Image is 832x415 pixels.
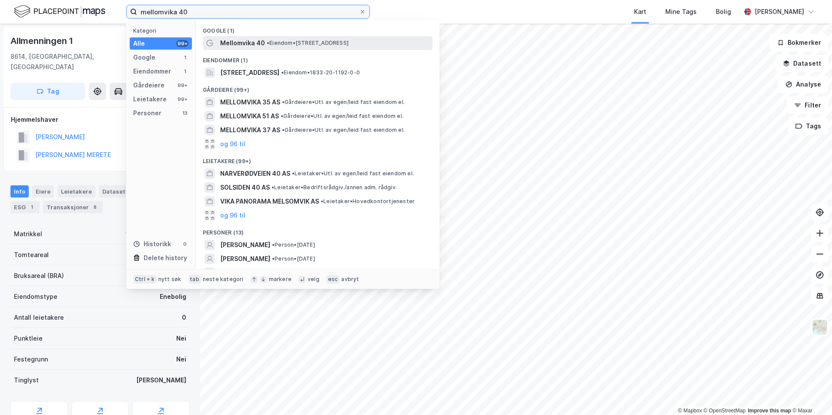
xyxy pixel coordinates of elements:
[136,375,186,385] div: [PERSON_NAME]
[188,275,201,284] div: tab
[57,185,95,197] div: Leietakere
[176,82,188,89] div: 99+
[220,67,279,78] span: [STREET_ADDRESS]
[778,76,829,93] button: Analyse
[787,97,829,114] button: Filter
[665,7,697,17] div: Mine Tags
[321,198,415,205] span: Leietaker • Hovedkontortjenester
[220,196,319,207] span: VIKA PANORAMA MELSOMVIK AS
[181,54,188,61] div: 1
[267,40,349,47] span: Eiendom • [STREET_ADDRESS]
[775,55,829,72] button: Datasett
[220,240,270,250] span: [PERSON_NAME]
[133,52,155,63] div: Google
[292,170,295,177] span: •
[704,408,746,414] a: OpenStreetMap
[99,185,131,197] div: Datasett
[203,276,244,283] div: neste kategori
[14,333,43,344] div: Punktleie
[14,271,64,281] div: Bruksareal (BRA)
[281,113,283,119] span: •
[14,312,64,323] div: Antall leietakere
[133,239,171,249] div: Historikk
[272,184,274,191] span: •
[272,241,315,248] span: Person • [DATE]
[144,253,187,263] div: Delete history
[308,276,319,283] div: velg
[220,125,280,135] span: MELLOMVIKA 37 AS
[27,203,36,211] div: 1
[321,198,323,204] span: •
[176,96,188,103] div: 99+
[272,255,275,262] span: •
[133,38,145,49] div: Alle
[10,201,40,213] div: ESG
[281,69,284,76] span: •
[14,375,39,385] div: Tinglyst
[133,27,192,34] div: Kategori
[137,5,359,18] input: Søk på adresse, matrikkel, gårdeiere, leietakere eller personer
[282,99,285,105] span: •
[11,114,189,125] div: Hjemmelshaver
[272,184,397,191] span: Leietaker • Bedriftsrådgiv./annen adm. rådgiv.
[181,110,188,117] div: 13
[220,182,270,193] span: SOLSIDEN 40 AS
[14,250,49,260] div: Tomteareal
[32,185,54,197] div: Eiere
[133,108,161,118] div: Personer
[14,229,42,239] div: Matrikkel
[43,201,103,213] div: Transaksjoner
[158,276,181,283] div: nytt søk
[220,111,279,121] span: MELLOMVIKA 51 AS
[10,51,148,72] div: 8614, [GEOGRAPHIC_DATA], [GEOGRAPHIC_DATA]
[160,291,186,302] div: Enebolig
[267,40,269,46] span: •
[748,408,791,414] a: Improve this map
[196,20,439,36] div: Google (1)
[181,241,188,248] div: 0
[14,354,48,365] div: Festegrunn
[788,373,832,415] iframe: Chat Widget
[292,170,414,177] span: Leietaker • Utl. av egen/leid fast eiendom el.
[281,69,360,76] span: Eiendom • 1833-20-1192-0-0
[10,83,85,100] button: Tag
[14,4,105,19] img: logo.f888ab2527a4732fd821a326f86c7f29.svg
[196,222,439,238] div: Personer (13)
[326,275,340,284] div: esc
[220,139,245,149] button: og 96 til
[282,99,405,106] span: Gårdeiere • Utl. av egen/leid fast eiendom el.
[196,80,439,95] div: Gårdeiere (99+)
[788,117,829,135] button: Tags
[272,255,315,262] span: Person • [DATE]
[182,312,186,323] div: 0
[220,168,290,179] span: NARVERØDVEIEN 40 AS
[176,354,186,365] div: Nei
[281,113,403,120] span: Gårdeiere • Utl. av egen/leid fast eiendom el.
[282,127,405,134] span: Gårdeiere • Utl. av egen/leid fast eiendom el.
[812,319,828,335] img: Z
[716,7,731,17] div: Bolig
[196,50,439,66] div: Eiendommer (1)
[272,241,275,248] span: •
[126,229,186,239] div: 1833-131-686-0-0
[755,7,804,17] div: [PERSON_NAME]
[133,275,157,284] div: Ctrl + k
[14,291,57,302] div: Eiendomstype
[133,94,167,104] div: Leietakere
[269,276,292,283] div: markere
[176,40,188,47] div: 99+
[770,34,829,51] button: Bokmerker
[220,254,270,264] span: [PERSON_NAME]
[341,276,359,283] div: avbryt
[220,210,245,221] button: og 96 til
[196,151,439,167] div: Leietakere (99+)
[282,127,285,133] span: •
[133,80,164,90] div: Gårdeiere
[91,203,99,211] div: 8
[788,373,832,415] div: Kontrollprogram for chat
[678,408,702,414] a: Mapbox
[220,268,270,278] span: [PERSON_NAME]
[181,68,188,75] div: 1
[133,66,171,77] div: Eiendommer
[220,97,280,107] span: MELLOMVIKA 35 AS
